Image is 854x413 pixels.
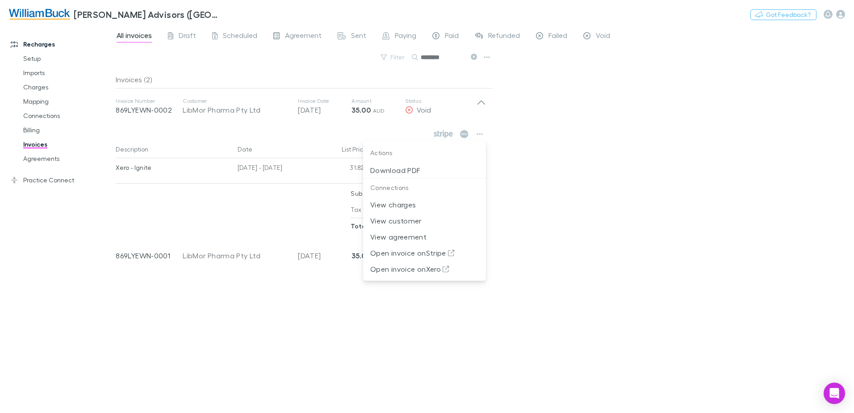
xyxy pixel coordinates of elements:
[363,229,486,245] li: View agreement
[363,261,486,277] li: Open invoice onXero
[363,232,486,240] a: View agreement
[363,144,486,162] p: Actions
[363,213,486,229] li: View customer
[363,162,486,178] li: Download PDF
[363,245,486,261] li: Open invoice onStripe
[824,383,845,404] div: Open Intercom Messenger
[363,199,486,208] a: View charges
[363,264,486,272] a: Open invoice onXero
[370,215,479,226] p: View customer
[363,215,486,224] a: View customer
[370,248,479,258] p: Open invoice on Stripe
[370,264,479,274] p: Open invoice on Xero
[370,232,479,242] p: View agreement
[363,164,486,173] a: Download PDF
[370,199,479,210] p: View charges
[363,248,486,256] a: Open invoice onStripe
[363,197,486,213] li: View charges
[370,165,479,176] p: Download PDF
[363,179,486,197] p: Connections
